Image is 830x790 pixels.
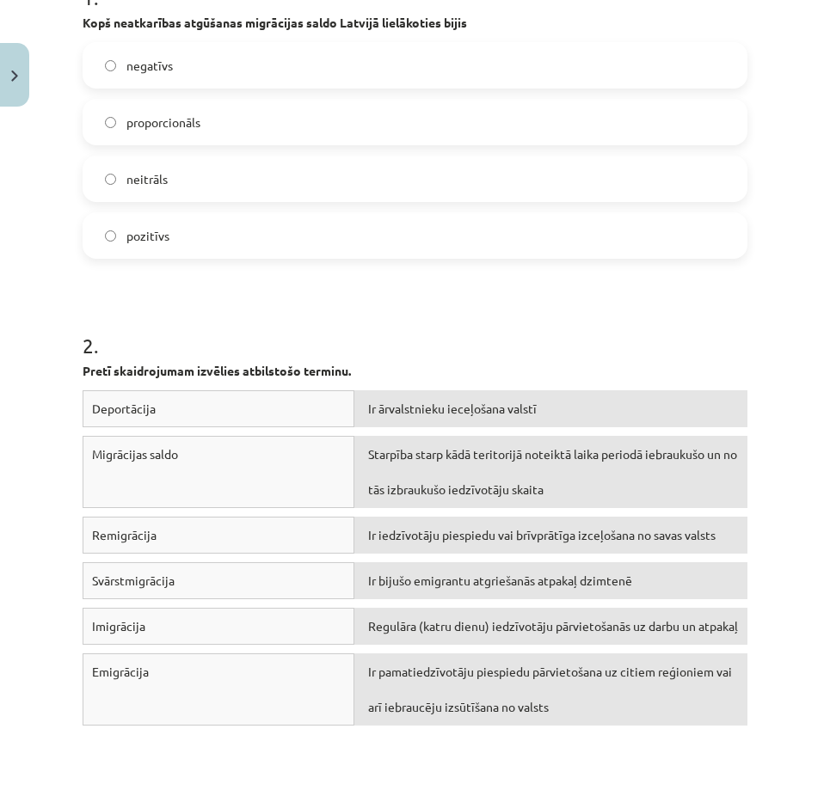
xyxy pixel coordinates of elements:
span: pozitīvs [126,227,169,245]
div: Ir bijušo emigrantu atgriešanās atpakaļ dzimtenē [354,562,747,599]
div: Ir ārvalstnieku ieceļošana valstī [354,390,747,427]
div: Imigrācija [83,608,354,645]
div: Ir pamatiedzīvotāju piespiedu pārvietošana uz citiem reģioniem vai arī iebraucēju izsūtīšana no v... [354,653,747,726]
input: neitrāls [105,174,116,185]
input: negatīvs [105,60,116,71]
div: Starpība starp kādā teritorijā noteiktā laika periodā iebraukušo un no tās izbraukušo iedzīvotāju... [354,436,747,508]
h1: 2 . [83,303,747,357]
div: Svārstmigrācija [83,562,354,599]
img: icon-close-lesson-0947bae3869378f0d4975bcd49f059093ad1ed9edebbc8119c70593378902aed.svg [11,70,18,82]
span: proporcionāls [126,113,200,132]
div: Deportācija [83,390,354,427]
div: Ir iedzīvotāju piespiedu vai brīvprātīga izceļošana no savas valsts [354,517,747,554]
input: proporcionāls [105,117,116,128]
span: neitrāls [126,170,168,188]
strong: Pretī skaidrojumam izvēlies atbilstošo terminu. [83,363,351,378]
strong: Kopš neatkarības atgūšanas migrācijas saldo Latvijā lielākoties bijis [83,15,467,30]
div: Migrācijas saldo [83,436,354,508]
input: pozitīvs [105,230,116,242]
div: Remigrācija [83,517,354,554]
div: Regulāra (katru dienu) iedzīvotāju pārvietošanās uz darbu un atpakaļ [354,608,747,645]
div: Emigrācija [83,653,354,726]
span: negatīvs [126,57,173,75]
